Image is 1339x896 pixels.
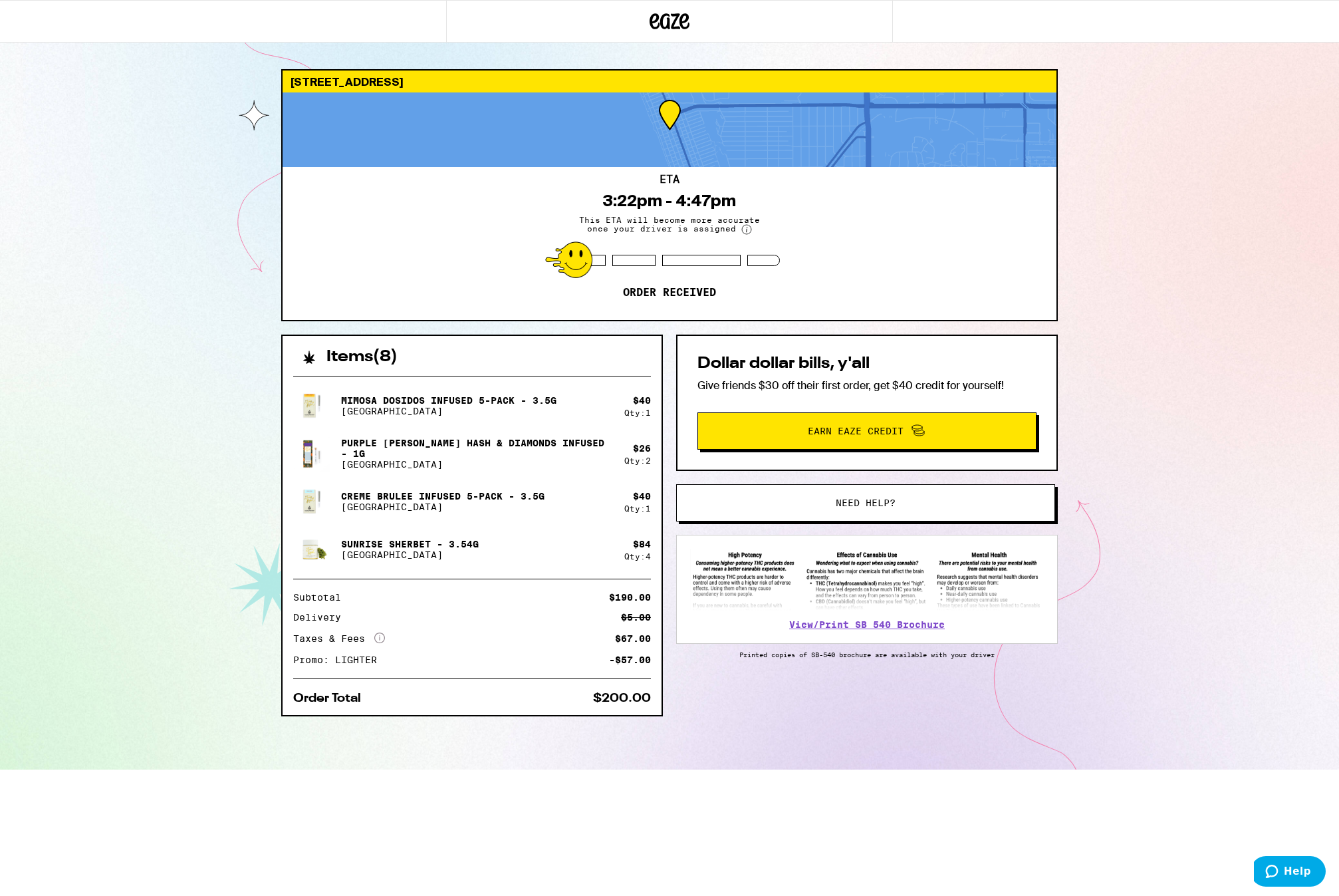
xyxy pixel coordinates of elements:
[660,174,679,185] h2: ETA
[624,456,651,465] div: Qty: 2
[633,443,651,454] div: $ 26
[624,504,651,513] div: Qty: 1
[609,655,651,665] div: -$57.00
[690,549,1044,611] img: SB 540 Brochure preview
[293,692,370,704] div: Order Total
[341,438,614,459] p: Purple [PERSON_NAME] Hash & Diamonds Infused - 1g
[1254,856,1326,889] iframe: Opens a widget where you can find more information
[293,593,350,602] div: Subtotal
[697,356,1036,372] h2: Dollar dollar bills, y'all
[293,655,386,665] div: Promo: LIGHTER
[624,552,651,561] div: Qty: 4
[623,286,716,299] p: Order received
[570,216,769,235] span: This ETA will become more accurate once your driver is assigned
[836,498,896,508] span: Need help?
[676,651,1058,659] p: Printed copies of SB-540 brochure are available with your driver
[293,387,330,424] img: Stone Road - Mimosa Dosidos Infused 5-Pack - 3.5g
[603,192,736,210] div: 3:22pm - 4:47pm
[341,491,545,502] p: Creme Brulee Infused 5-Pack - 3.5g
[341,395,556,406] p: Mimosa Dosidos Infused 5-Pack - 3.5g
[341,549,479,560] p: [GEOGRAPHIC_DATA]
[326,349,398,365] h2: Items ( 8 )
[633,539,651,549] div: $ 84
[697,378,1036,392] p: Give friends $30 off their first order, get $40 credit for yourself!
[676,484,1055,522] button: Need help?
[633,491,651,502] div: $ 40
[341,502,545,512] p: [GEOGRAPHIC_DATA]
[341,539,479,549] p: Sunrise Sherbet - 3.54g
[293,483,330,520] img: Stone Road - Creme Brulee Infused 5-Pack - 3.5g
[341,406,556,416] p: [GEOGRAPHIC_DATA]
[283,71,1056,92] div: [STREET_ADDRESS]
[624,408,651,417] div: Qty: 1
[633,395,651,406] div: $ 40
[341,459,614,470] p: [GEOGRAPHIC_DATA]
[697,412,1036,450] button: Earn Eaze Credit
[615,634,651,643] div: $67.00
[293,435,330,472] img: Stone Road - Purple Runtz Hash & Diamonds Infused - 1g
[593,692,651,704] div: $200.00
[293,531,330,568] img: Stone Road - Sunrise Sherbet - 3.54g
[808,426,904,436] span: Earn Eaze Credit
[609,593,651,602] div: $190.00
[293,633,385,645] div: Taxes & Fees
[293,613,350,622] div: Delivery
[621,613,651,622] div: $5.00
[789,619,945,630] a: View/Print SB 540 Brochure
